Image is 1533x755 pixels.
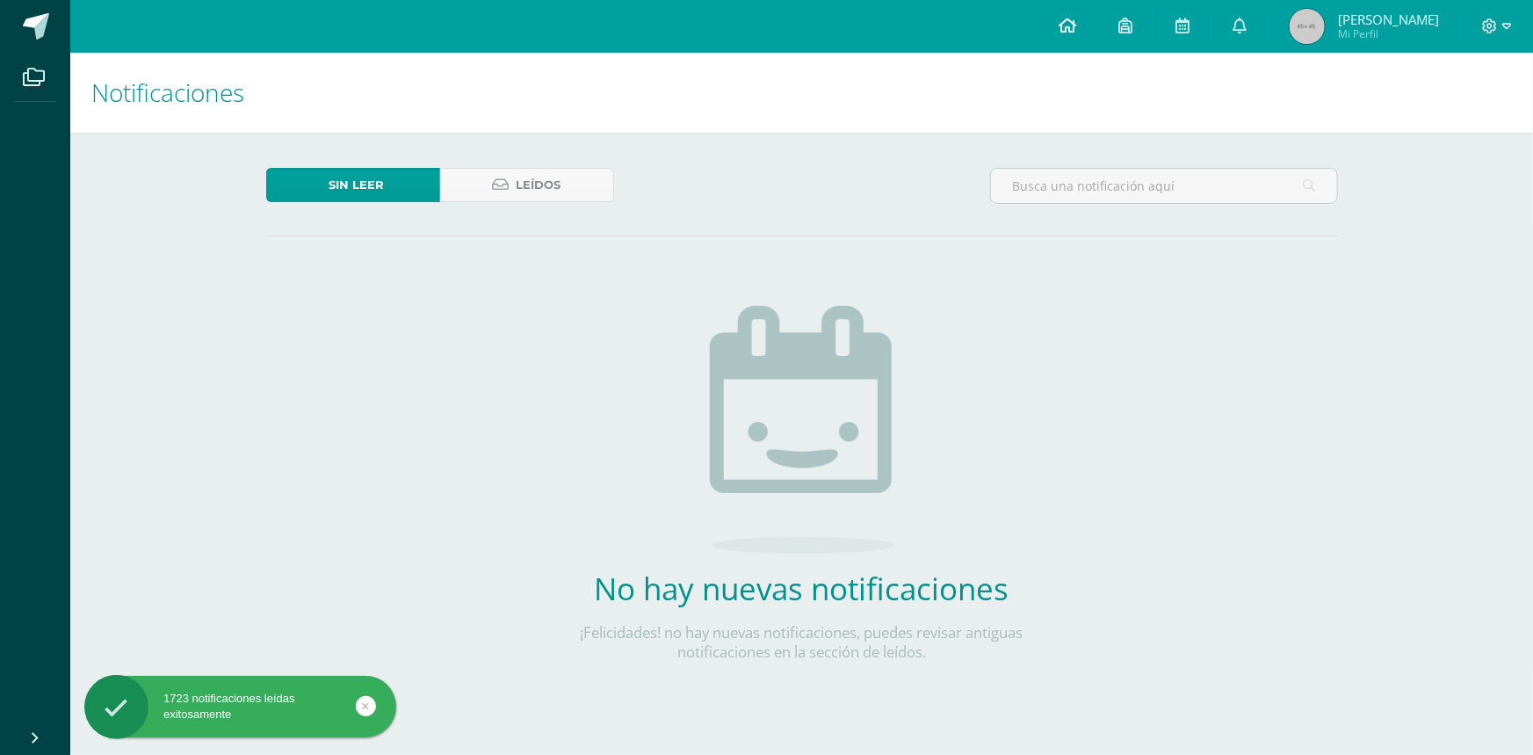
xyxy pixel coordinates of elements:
span: Notificaciones [91,76,244,109]
a: Sin leer [266,168,440,202]
img: 45x45 [1290,9,1325,44]
span: Leídos [517,169,561,201]
p: ¡Felicidades! no hay nuevas notificaciones, puedes revisar antiguas notificaciones en la sección ... [543,623,1061,662]
a: Leídos [440,168,614,202]
span: Sin leer [329,169,385,201]
h2: No hay nuevas notificaciones [543,568,1061,609]
span: Mi Perfil [1338,26,1439,41]
img: no_activities.png [710,306,894,554]
div: 1723 notificaciones leídas exitosamente [84,691,396,722]
span: [PERSON_NAME] [1338,11,1439,28]
input: Busca una notificación aquí [991,169,1337,203]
